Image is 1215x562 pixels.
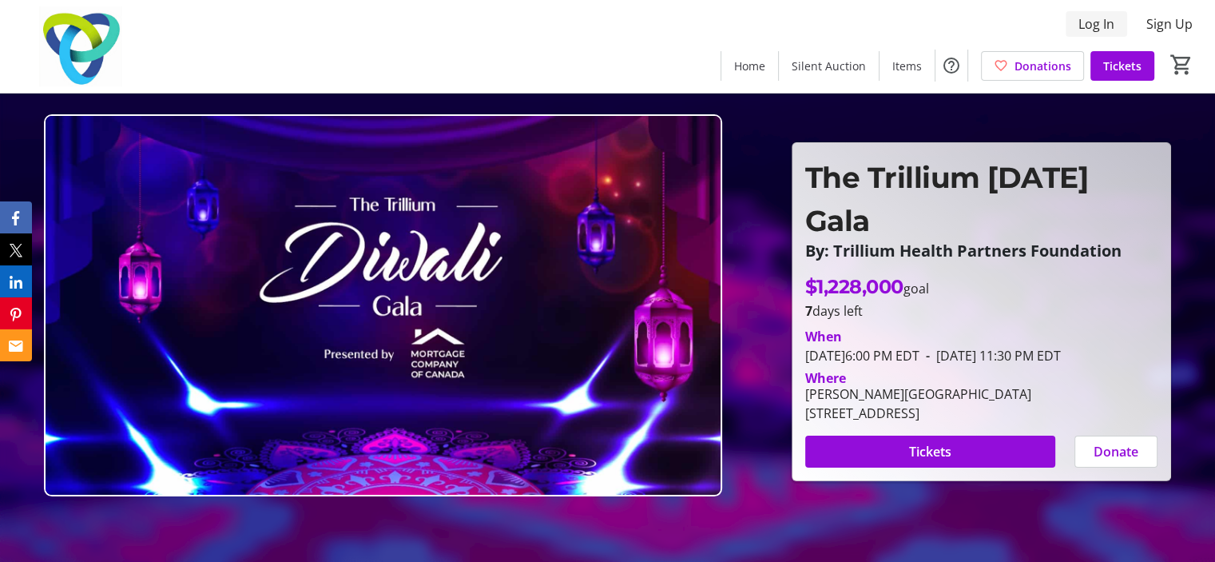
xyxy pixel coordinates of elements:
[792,58,866,74] span: Silent Auction
[805,273,929,301] p: goal
[779,51,879,81] a: Silent Auction
[1134,11,1205,37] button: Sign Up
[805,301,1157,321] p: days left
[1146,14,1193,34] span: Sign Up
[805,327,842,346] div: When
[721,51,778,81] a: Home
[879,51,935,81] a: Items
[1074,436,1157,468] button: Donate
[1090,51,1154,81] a: Tickets
[981,51,1084,81] a: Donations
[805,372,846,385] div: Where
[805,404,1031,423] div: [STREET_ADDRESS]
[919,347,936,365] span: -
[805,302,812,320] span: 7
[892,58,922,74] span: Items
[805,436,1055,468] button: Tickets
[805,385,1031,404] div: [PERSON_NAME][GEOGRAPHIC_DATA]
[734,58,765,74] span: Home
[935,50,967,82] button: Help
[805,347,919,365] span: [DATE] 6:00 PM EDT
[1014,58,1071,74] span: Donations
[919,347,1061,365] span: [DATE] 11:30 PM EDT
[1103,58,1142,74] span: Tickets
[805,275,903,298] span: $1,228,000
[1078,14,1114,34] span: Log In
[10,6,152,86] img: Trillium Health Partners Foundation's Logo
[805,156,1157,242] p: The Trillium [DATE] Gala
[909,442,951,461] span: Tickets
[1094,442,1138,461] span: Donate
[1066,11,1127,37] button: Log In
[1167,50,1196,79] button: Cart
[44,114,722,496] img: Campaign CTA Media Photo
[805,242,1157,260] p: By: Trillium Health Partners Foundation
